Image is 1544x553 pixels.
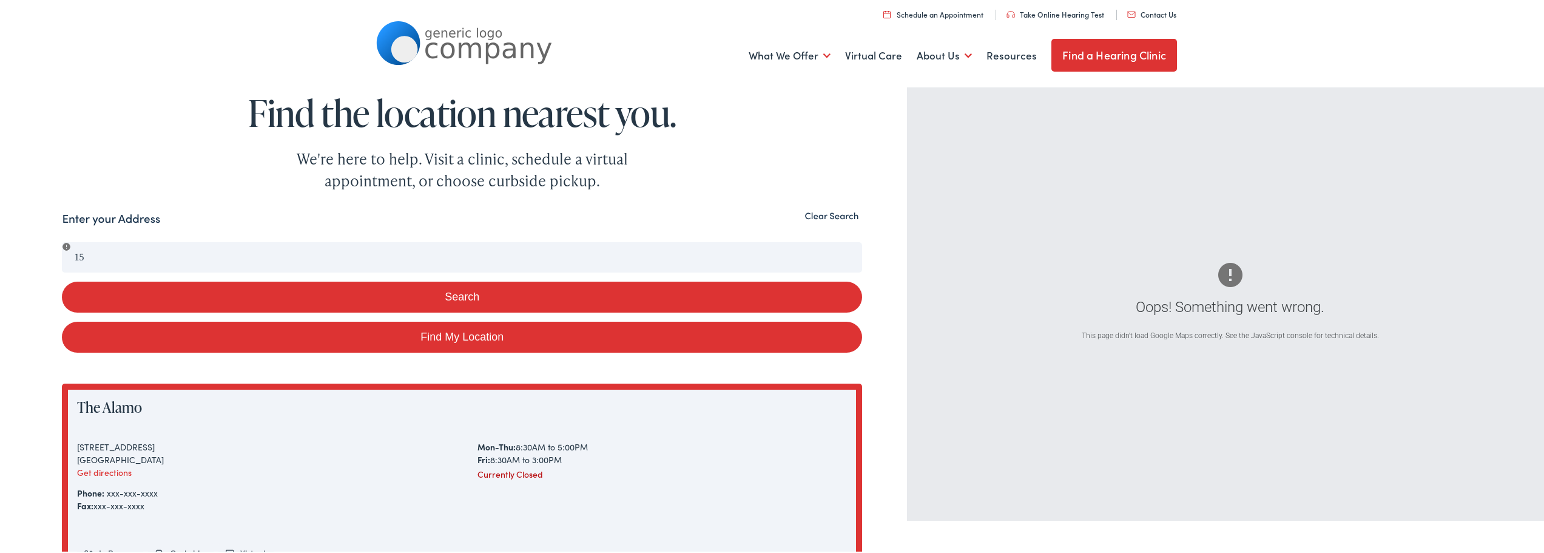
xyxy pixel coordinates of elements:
[477,466,847,479] div: Currently Closed
[1006,9,1015,16] img: utility icon
[477,452,490,464] strong: Fri:
[1127,10,1136,16] img: utility icon
[975,294,1486,316] div: Oops! Something went wrong.
[1127,7,1176,18] a: Contact Us
[62,208,160,226] label: Enter your Address
[986,32,1037,76] a: Resources
[749,32,831,76] a: What We Offer
[62,280,862,311] button: Search
[62,320,862,351] a: Find My Location
[107,485,158,497] a: xxx-xxx-xxxx
[62,91,862,131] h1: Find the location nearest you.
[77,395,142,415] a: The Alamo
[62,240,862,271] input: Enter your address or zip code
[77,485,104,497] strong: Phone:
[1051,37,1177,70] a: Find a Hearing Clinic
[77,452,447,464] div: [GEOGRAPHIC_DATA]
[801,208,862,220] button: Clear Search
[77,464,132,477] a: Get directions
[917,32,972,76] a: About Us
[268,146,656,190] div: We're here to help. Visit a clinic, schedule a virtual appointment, or choose curbside pickup.
[845,32,902,76] a: Virtual Care
[477,439,847,464] div: 8:30AM to 5:00PM 8:30AM to 3:00PM
[883,7,983,18] a: Schedule an Appointment
[883,8,891,16] img: utility icon
[975,328,1486,339] div: This page didn't load Google Maps correctly. See the JavaScript console for technical details.
[477,439,516,451] strong: Mon-Thu:
[77,439,447,452] div: [STREET_ADDRESS]
[77,498,93,510] strong: Fax:
[77,498,847,511] div: xxx-xxx-xxxx
[1006,7,1104,18] a: Take Online Hearing Test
